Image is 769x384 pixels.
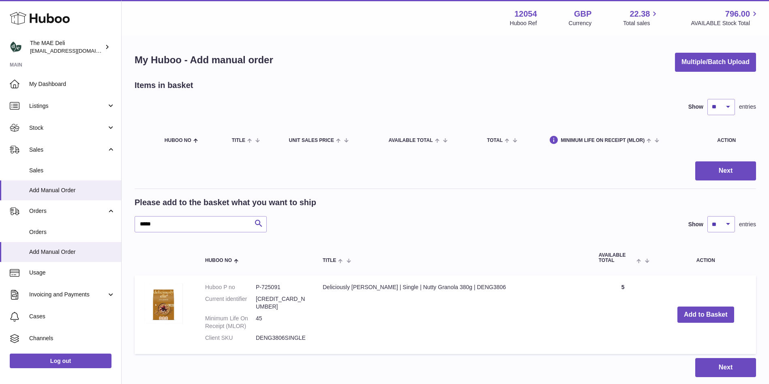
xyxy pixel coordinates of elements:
a: 22.38 Total sales [623,9,659,27]
strong: 12054 [514,9,537,19]
span: AVAILABLE Total [388,138,433,143]
button: Next [695,358,756,377]
dt: Minimum Life On Receipt (MLOR) [205,315,256,330]
span: Huboo no [165,138,191,143]
dd: P-725091 [256,283,306,291]
h1: My Huboo - Add manual order [135,54,273,67]
div: Action [717,138,748,143]
td: Deliciously [PERSON_NAME] | Single | Nutty Granola 380g | DENG3806 [315,275,591,354]
span: Invoicing and Payments [29,291,107,298]
span: Orders [29,228,115,236]
span: Add Manual Order [29,248,115,256]
span: Stock [29,124,107,132]
span: Listings [29,102,107,110]
div: Currency [569,19,592,27]
dt: Huboo P no [205,283,256,291]
span: My Dashboard [29,80,115,88]
div: The MAE Deli [30,39,103,55]
span: entries [739,103,756,111]
span: Channels [29,335,115,342]
span: 796.00 [725,9,750,19]
img: Deliciously Ella | Single | Nutty Granola 380g | DENG3806 [143,283,183,324]
span: Cases [29,313,115,320]
button: Next [695,161,756,180]
span: Sales [29,167,115,174]
label: Show [688,103,703,111]
h2: Please add to the basket what you want to ship [135,197,316,208]
span: [EMAIL_ADDRESS][DOMAIN_NAME] [30,47,119,54]
th: Action [655,245,756,271]
dd: DENG3806SINGLE [256,334,306,342]
span: Total [487,138,503,143]
span: Sales [29,146,107,154]
h2: Items in basket [135,80,193,91]
span: Usage [29,269,115,277]
span: Total sales [623,19,659,27]
img: logistics@deliciouslyella.com [10,41,22,53]
span: AVAILABLE Total [599,253,635,263]
span: Unit Sales Price [289,138,334,143]
button: Add to Basket [677,307,734,323]
span: Minimum Life On Receipt (MLOR) [561,138,645,143]
span: Title [323,258,336,263]
span: entries [739,221,756,228]
dt: Current identifier [205,295,256,311]
a: Log out [10,354,111,368]
label: Show [688,221,703,228]
td: 5 [591,275,655,354]
a: 796.00 AVAILABLE Stock Total [691,9,759,27]
span: Orders [29,207,107,215]
span: AVAILABLE Stock Total [691,19,759,27]
dd: 45 [256,315,306,330]
dt: Client SKU [205,334,256,342]
span: Add Manual Order [29,187,115,194]
span: Huboo no [205,258,232,263]
dd: [CREDIT_CARD_NUMBER] [256,295,306,311]
button: Multiple/Batch Upload [675,53,756,72]
div: Huboo Ref [510,19,537,27]
span: Title [232,138,245,143]
span: 22.38 [630,9,650,19]
strong: GBP [574,9,591,19]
